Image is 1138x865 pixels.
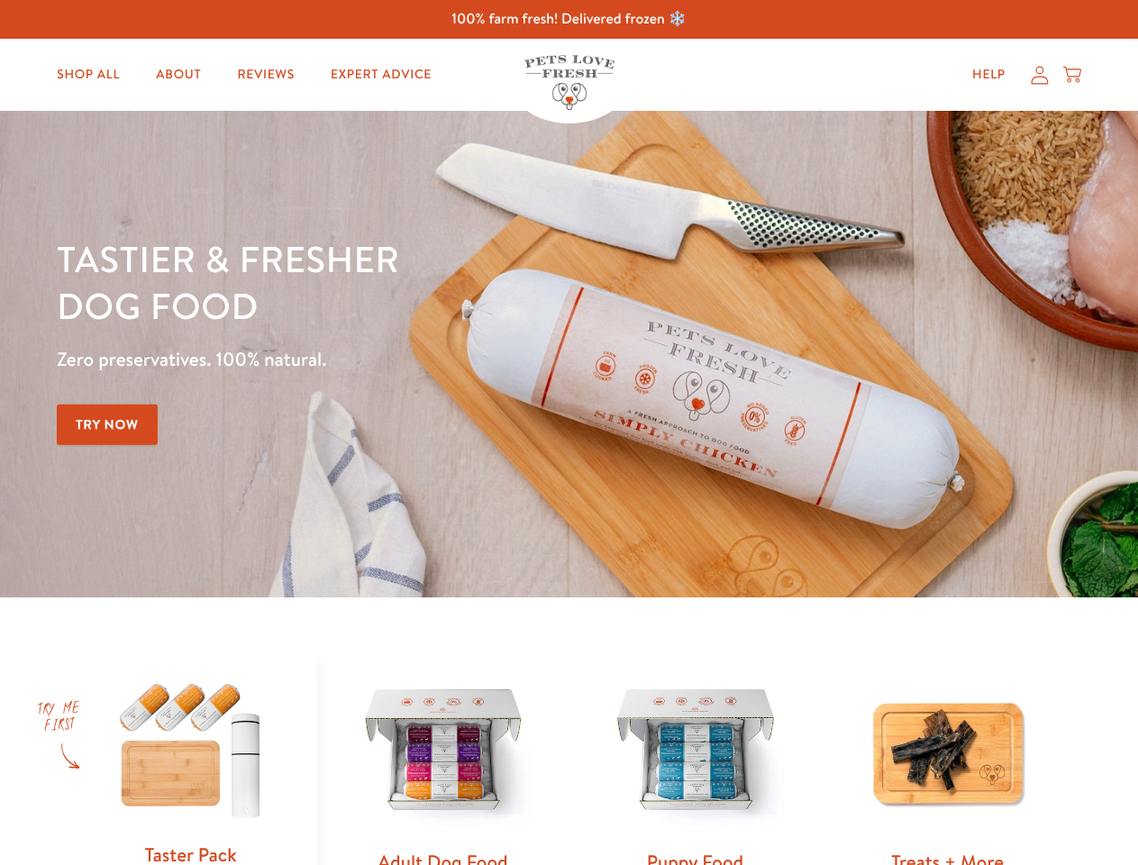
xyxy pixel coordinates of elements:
a: Try Now [57,405,158,445]
img: Pets Love Fresh [524,55,615,110]
a: Expert Advice [316,57,446,93]
h1: Tastier & fresher dog food [57,235,740,329]
p: Zero preservatives. 100% natural. [57,343,740,376]
a: Reviews [223,57,308,93]
a: Shop All [42,57,134,93]
a: About [141,57,215,93]
a: Help [958,57,1020,93]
